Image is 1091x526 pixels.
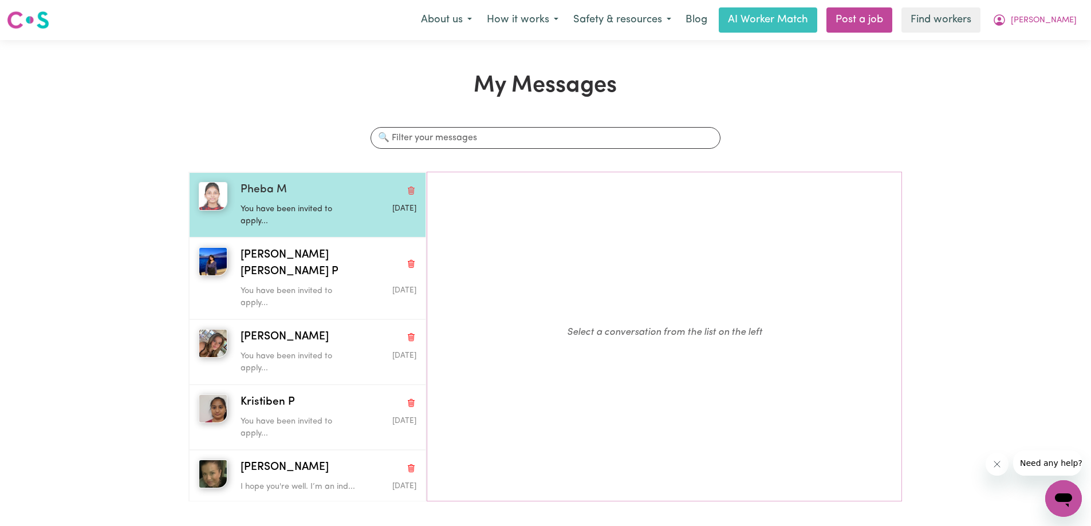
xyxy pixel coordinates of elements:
[719,7,817,33] a: AI Worker Match
[241,203,357,228] p: You have been invited to apply...
[241,416,357,440] p: You have been invited to apply...
[406,330,416,345] button: Delete conversation
[567,327,762,337] em: Select a conversation from the list on the left
[826,7,892,33] a: Post a job
[241,481,357,493] p: I hope you're well. I’m an ind...
[241,350,357,375] p: You have been invited to apply...
[241,182,287,199] span: Pheba M
[406,183,416,197] button: Delete conversation
[986,453,1009,476] iframe: Close message
[189,450,426,503] button: Natasha B[PERSON_NAME]Delete conversationI hope you're well. I’m an ind...Message sent on Septemb...
[241,394,295,411] span: Kristiben P
[1013,450,1082,476] iframe: Message from company
[7,8,69,17] span: Need any help?
[406,460,416,475] button: Delete conversation
[189,319,426,385] button: Lucie D[PERSON_NAME]Delete conversationYou have been invited to apply...Message sent on September...
[479,8,566,32] button: How it works
[679,7,714,33] a: Blog
[371,127,720,149] input: 🔍 Filter your messages
[199,182,227,211] img: Pheba M
[901,7,980,33] a: Find workers
[241,247,401,280] span: [PERSON_NAME] [PERSON_NAME] P
[392,417,416,425] span: Message sent on September 0, 2025
[985,8,1084,32] button: My Account
[413,8,479,32] button: About us
[199,460,227,488] img: Natasha B
[189,238,426,319] button: Sarah Jane P[PERSON_NAME] [PERSON_NAME] PDelete conversationYou have been invited to apply...Mess...
[392,205,416,212] span: Message sent on September 4, 2025
[392,287,416,294] span: Message sent on September 0, 2025
[199,394,227,423] img: Kristiben P
[406,395,416,410] button: Delete conversation
[1045,480,1082,517] iframe: Button to launch messaging window
[7,7,49,33] a: Careseekers logo
[241,329,329,346] span: [PERSON_NAME]
[199,329,227,358] img: Lucie D
[392,352,416,359] span: Message sent on September 0, 2025
[241,285,357,310] p: You have been invited to apply...
[188,72,902,100] h1: My Messages
[199,247,227,276] img: Sarah Jane P
[7,10,49,30] img: Careseekers logo
[189,385,426,450] button: Kristiben PKristiben PDelete conversationYou have been invited to apply...Message sent on Septemb...
[406,256,416,271] button: Delete conversation
[392,483,416,490] span: Message sent on September 4, 2025
[1011,14,1077,27] span: [PERSON_NAME]
[241,460,329,476] span: [PERSON_NAME]
[189,172,426,238] button: Pheba MPheba MDelete conversationYou have been invited to apply...Message sent on September 4, 2025
[566,8,679,32] button: Safety & resources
